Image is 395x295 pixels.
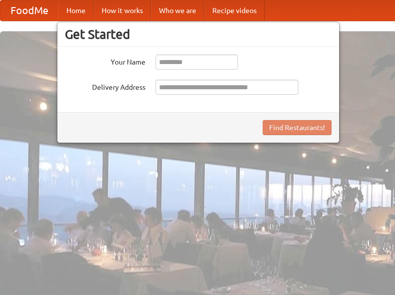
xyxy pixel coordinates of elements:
[1,1,58,21] a: FoodMe
[94,1,151,21] a: How it works
[204,1,265,21] a: Recipe videos
[263,120,332,135] button: Find Restaurants!
[151,1,204,21] a: Who we are
[65,80,145,92] label: Delivery Address
[65,54,145,67] label: Your Name
[65,27,332,42] h3: Get Started
[58,1,94,21] a: Home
